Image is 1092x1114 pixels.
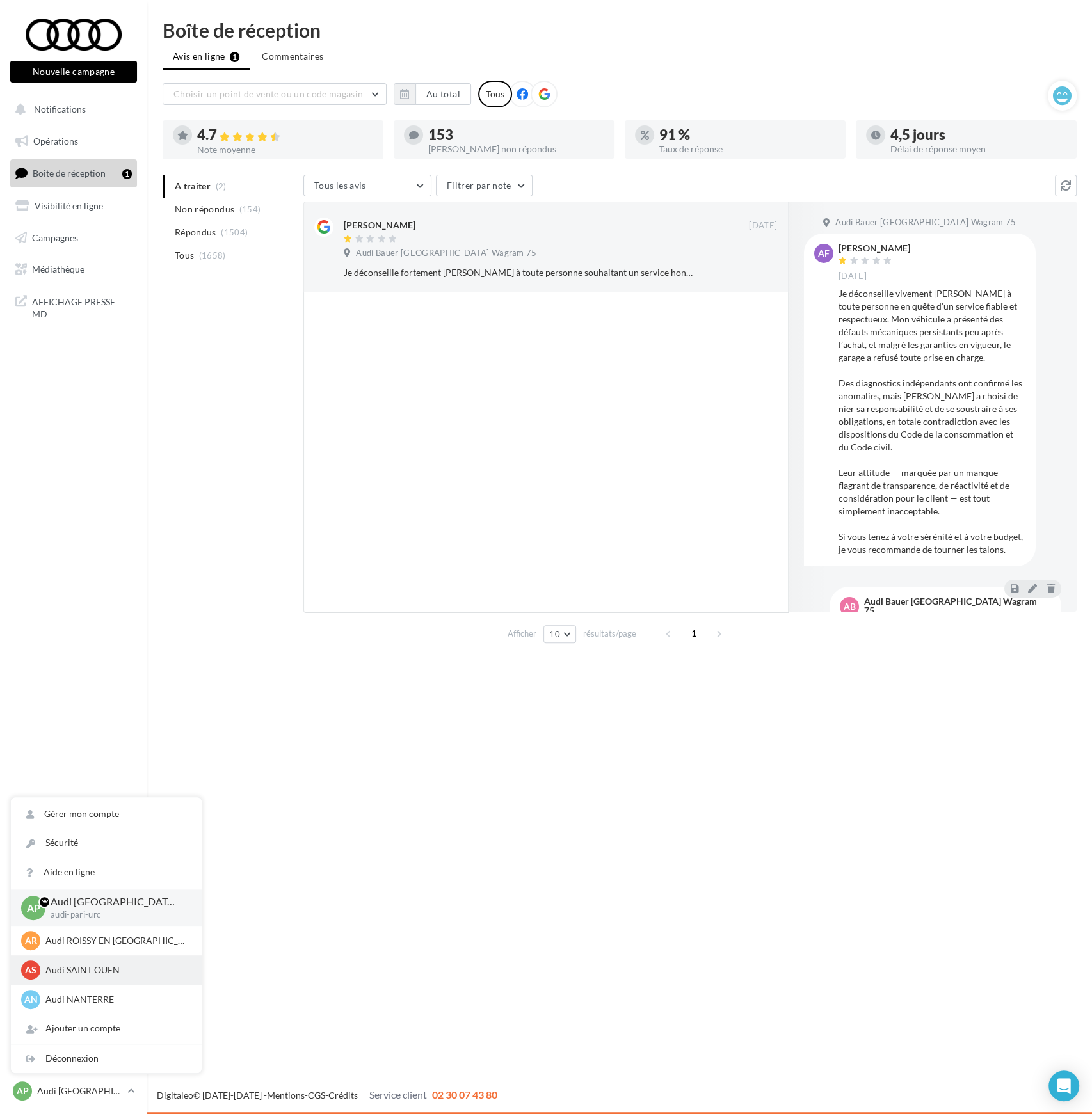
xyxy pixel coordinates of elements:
a: Sécurité [11,829,202,857]
span: (1658) [199,250,226,260]
p: Audi [GEOGRAPHIC_DATA] 17 [51,895,181,909]
a: Boîte de réception1 [8,159,140,187]
span: [DATE] [839,271,867,282]
div: [PERSON_NAME] [839,244,910,253]
span: Afficher [508,628,536,640]
span: Médiathèque [32,264,84,275]
span: Audi Bauer [GEOGRAPHIC_DATA] Wagram 75 [356,248,536,259]
span: Notifications [34,104,86,115]
button: 10 [543,625,576,643]
span: 1 [684,623,704,644]
span: AR [25,934,37,947]
div: Délai de réponse moyen [890,145,1066,154]
div: Boîte de réception [163,20,1077,40]
div: 1 [122,169,132,179]
a: Campagnes [8,225,140,251]
a: AFFICHAGE PRESSE MD [8,288,140,326]
span: AP [17,1085,29,1097]
span: (1504) [221,227,248,237]
span: Choisir un point de vente ou un code magasin [173,88,363,99]
div: 4.7 [197,128,373,143]
span: Boîte de réception [33,168,106,179]
span: Visibilité en ligne [35,200,103,211]
a: Médiathèque [8,256,140,283]
a: Aide en ligne [11,858,202,887]
span: [DATE] [749,220,777,232]
button: Nouvelle campagne [10,61,137,83]
span: Non répondus [175,203,234,216]
div: Taux de réponse [659,145,835,154]
a: Opérations [8,128,140,155]
span: af [818,247,830,260]
span: AB [844,600,856,613]
span: AN [24,993,38,1006]
div: [PERSON_NAME] non répondus [428,145,604,154]
button: Au total [394,83,471,105]
span: Service client [369,1088,427,1101]
span: AFFICHAGE PRESSE MD [32,293,132,321]
span: Tous les avis [314,180,366,191]
div: Je déconseille vivement [PERSON_NAME] à toute personne en quête d’un service fiable et respectueu... [839,287,1025,556]
a: Digitaleo [157,1090,193,1101]
span: Audi Bauer [GEOGRAPHIC_DATA] Wagram 75 [835,217,1016,228]
a: Gérer mon compte [11,800,202,829]
a: Mentions [267,1090,305,1101]
span: résultats/page [583,628,636,640]
a: Visibilité en ligne [8,193,140,219]
p: Audi NANTERRE [45,993,186,1006]
div: 4,5 jours [890,128,1066,142]
button: Choisir un point de vente ou un code magasin [163,83,387,105]
div: Ajouter un compte [11,1014,202,1043]
a: CGS [308,1090,325,1101]
button: Filtrer par note [436,175,533,196]
a: AP Audi [GEOGRAPHIC_DATA] 17 [10,1079,137,1103]
div: 153 [428,128,604,142]
div: Open Intercom Messenger [1048,1070,1079,1101]
div: Note moyenne [197,145,373,154]
span: Tous [175,249,194,262]
button: Notifications [8,96,134,123]
div: Je déconseille fortement [PERSON_NAME] à toute personne souhaitant un service honnête et professi... [344,266,694,279]
span: 10 [549,629,560,639]
span: 02 30 07 43 80 [432,1088,497,1101]
span: Commentaires [262,50,323,63]
div: Déconnexion [11,1044,202,1073]
span: (154) [239,204,261,214]
div: Tous [478,81,512,107]
button: Au total [415,83,471,105]
span: Opérations [33,136,78,147]
div: Audi Bauer [GEOGRAPHIC_DATA] Wagram 75 [864,597,1048,615]
span: AP [27,900,40,915]
span: Répondus [175,226,216,239]
p: Audi SAINT OUEN [45,964,186,976]
span: © [DATE]-[DATE] - - - [157,1090,497,1101]
span: AS [25,964,36,976]
button: Tous les avis [303,175,431,196]
p: Audi [GEOGRAPHIC_DATA] 17 [37,1085,122,1097]
div: [PERSON_NAME] [344,219,415,232]
a: Crédits [328,1090,358,1101]
span: Campagnes [32,232,78,243]
div: 91 % [659,128,835,142]
p: Audi ROISSY EN [GEOGRAPHIC_DATA] [45,934,186,947]
p: audi-pari-urc [51,909,181,921]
